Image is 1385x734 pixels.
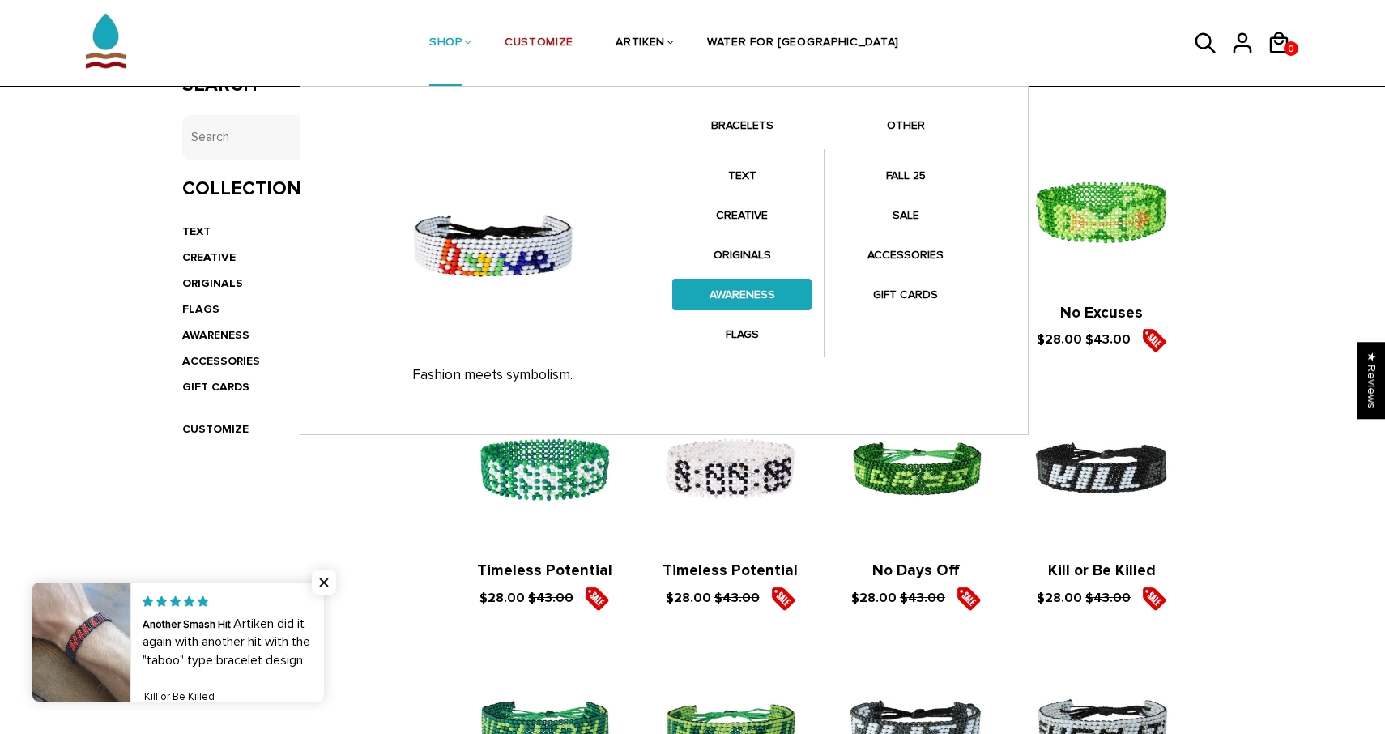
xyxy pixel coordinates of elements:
a: CUSTOMIZE [505,1,573,87]
a: AWARENESS [182,328,249,342]
a: ACCESSORIES [182,354,260,368]
a: WATER FOR [GEOGRAPHIC_DATA] [707,1,899,87]
p: Fashion meets symbolism. [329,367,656,383]
a: No Days Off [872,561,960,580]
a: CREATIVE [182,250,236,264]
span: $28.00 [479,589,525,605]
h3: Collections [182,177,420,201]
span: 0 [1284,39,1298,59]
a: TEXT [672,160,812,191]
a: 0 [1284,41,1298,56]
a: CREATIVE [672,199,812,231]
a: No Excuses [1060,304,1143,322]
img: sale5.png [771,587,795,611]
s: $43.00 [714,589,760,605]
span: Close popup widget [312,570,336,595]
div: Click to open Judge.me floating reviews tab [1357,342,1385,419]
a: ORIGINALS [182,276,243,290]
a: GIFT CARDS [182,380,249,394]
span: $28.00 [1037,331,1082,348]
a: FLAGS [182,302,219,316]
a: FLAGS [672,318,812,350]
s: $43.00 [1085,589,1131,605]
img: sale5.png [957,587,981,611]
span: $28.00 [1037,589,1082,605]
a: SHOP [429,1,462,87]
a: OTHER [836,116,975,143]
a: BRACELETS [672,116,812,143]
a: Timeless Potential [477,561,612,580]
img: sale5.png [1142,587,1166,611]
input: Search [182,115,420,160]
img: sale5.png [585,587,609,611]
s: $43.00 [1085,331,1131,348]
a: TEXT [182,224,211,238]
a: ACCESSORIES [836,239,975,271]
a: CUSTOMIZE [182,422,249,436]
s: $43.00 [900,589,945,605]
img: sale5.png [1142,328,1166,352]
a: Kill or Be Killed [1048,561,1156,580]
a: AWARENESS [672,279,812,310]
a: FALL 25 [836,160,975,191]
a: ORIGINALS [672,239,812,271]
span: $28.00 [851,589,897,605]
s: $43.00 [528,589,573,605]
a: GIFT CARDS [836,279,975,310]
a: SALE [836,199,975,231]
a: ARTIKEN [616,1,665,87]
a: Timeless Potential [663,561,798,580]
span: $28.00 [666,589,711,605]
